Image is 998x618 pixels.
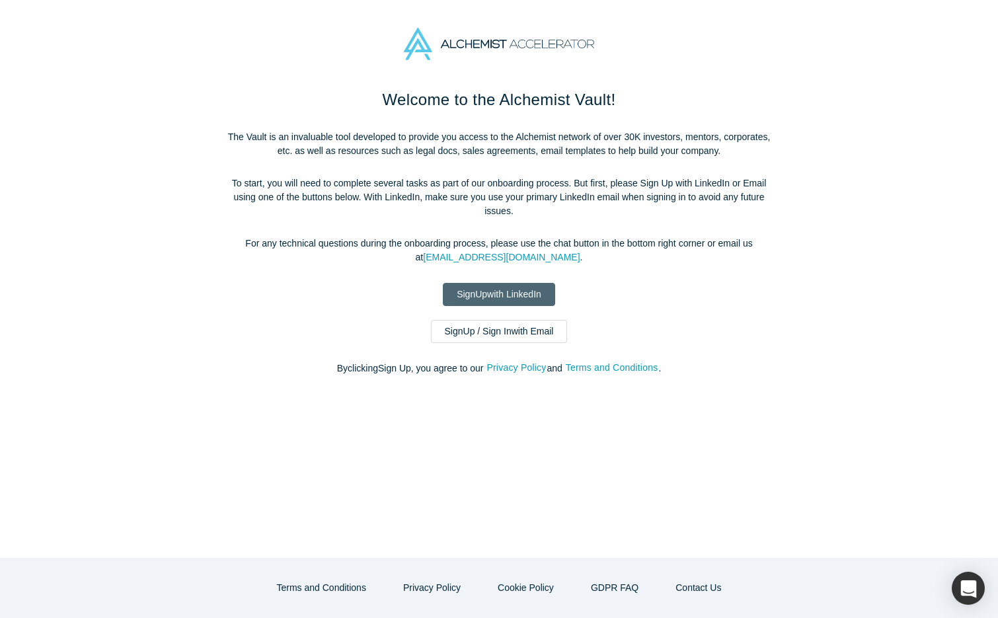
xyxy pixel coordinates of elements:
a: SignUpwith LinkedIn [443,283,555,306]
p: For any technical questions during the onboarding process, please use the chat button in the bott... [221,237,777,264]
button: Terms and Conditions [263,576,380,599]
img: Alchemist Accelerator Logo [404,28,594,60]
a: [EMAIL_ADDRESS][DOMAIN_NAME] [423,252,580,262]
p: The Vault is an invaluable tool developed to provide you access to the Alchemist network of over ... [221,130,777,158]
button: Contact Us [662,576,735,599]
p: To start, you will need to complete several tasks as part of our onboarding process. But first, p... [221,176,777,218]
p: By clicking Sign Up , you agree to our and . [221,362,777,375]
h1: Welcome to the Alchemist Vault! [221,88,777,112]
button: Privacy Policy [486,360,547,375]
a: GDPR FAQ [577,576,652,599]
button: Terms and Conditions [565,360,659,375]
button: Privacy Policy [389,576,475,599]
a: SignUp / Sign Inwith Email [431,320,568,343]
button: Cookie Policy [484,576,568,599]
